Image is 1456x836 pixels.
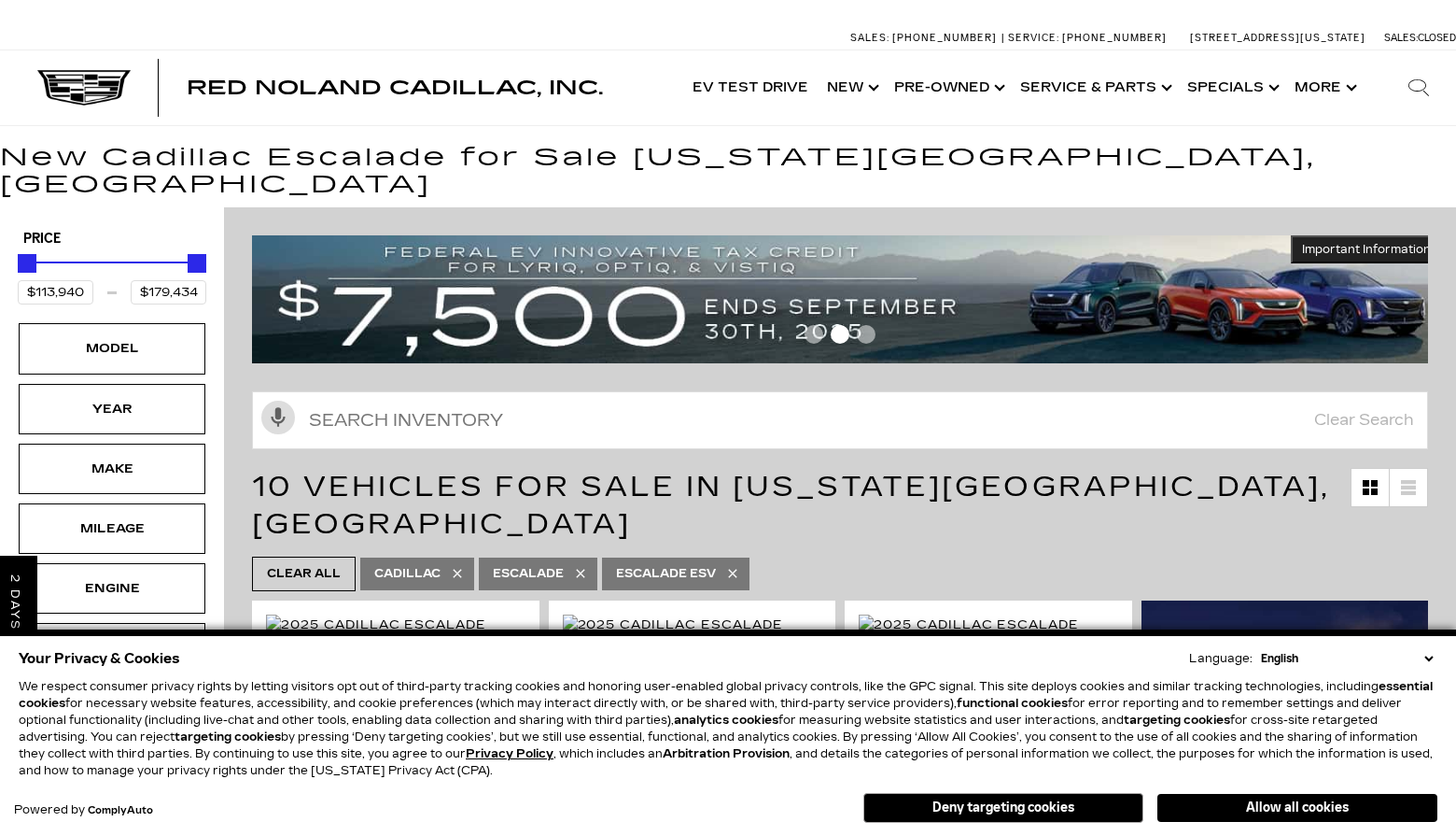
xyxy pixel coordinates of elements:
[19,623,205,673] div: ColorColor
[563,615,825,656] img: 2025 Cadillac Escalade Premium Luxury 1
[37,70,131,106] img: Cadillac Dark Logo with Cadillac White Text
[1124,714,1230,727] strong: targeting cookies
[1157,794,1437,822] button: Allow all cookies
[616,562,716,586] span: Escalade ESV
[818,50,885,125] a: New
[18,254,36,273] div: Minimum Price
[252,235,1442,363] img: vrp-tax-ending-august-version
[805,325,823,344] span: Go to slide 1
[65,338,159,359] div: Model
[266,615,528,656] img: 2025 Cadillac Escalade Sport 1
[563,615,825,656] div: 1 / 2
[187,77,603,99] span: Red Noland Cadillac, Inc.
[663,747,790,760] strong: Arbitration Provision
[266,615,528,656] div: 1 / 2
[18,280,93,305] input: Minimum
[1189,653,1253,664] div: Language:
[466,747,553,760] a: Privacy Policy
[1001,33,1171,43] a: Service: [PHONE_NUMBER]
[19,678,1437,779] p: We respect consumer privacy rights by letting visitors opt out of third-party tracking cookies an...
[885,50,1011,125] a: Pre-Owned
[1384,32,1418,44] span: Sales:
[863,793,1143,823] button: Deny targeting cookies
[1256,650,1437,667] select: Language Select
[19,323,205,374] div: ModelModel
[493,562,564,586] span: Escalade
[252,391,1428,449] input: Search Inventory
[65,399,159,419] div: Year
[18,248,206,305] div: Price
[850,32,889,44] span: Sales:
[188,254,206,273] div: Maximum Price
[674,714,778,727] strong: analytics cookies
[261,401,295,434] svg: Click to toggle on voice search
[131,280,206,305] input: Maximum
[1062,32,1167,44] span: [PHONE_NUMBER]
[1008,32,1059,44] span: Service:
[19,645,180,672] span: Your Privacy & Cookies
[252,470,1330,541] span: 10 Vehicles for Sale in [US_STATE][GEOGRAPHIC_DATA], [GEOGRAPHIC_DATA]
[187,78,603,97] a: Red Noland Cadillac, Inc.
[1011,50,1178,125] a: Service & Parts
[892,32,997,44] span: [PHONE_NUMBER]
[850,33,1001,43] a: Sales: [PHONE_NUMBER]
[857,325,875,344] span: Go to slide 3
[683,50,818,125] a: EV Test Drive
[1285,50,1363,125] button: More
[19,384,205,434] div: YearYear
[831,325,849,344] span: Go to slide 2
[19,444,205,494] div: MakeMake
[374,562,441,586] span: Cadillac
[65,459,159,479] div: Make
[859,615,1121,656] img: 2025 Cadillac Escalade Sport 1
[1302,242,1431,257] span: Important Information
[859,615,1121,656] div: 1 / 2
[1291,235,1442,263] button: Important Information
[957,697,1068,710] strong: functional cookies
[267,562,341,586] span: Clear All
[23,231,201,248] h5: Price
[65,518,159,539] div: Mileage
[88,805,153,816] a: ComplyAuto
[175,730,281,744] strong: targeting cookies
[19,563,205,614] div: EngineEngine
[14,804,153,816] div: Powered by
[19,503,205,554] div: MileageMileage
[65,578,159,599] div: Engine
[1418,32,1456,44] span: Closed
[1178,50,1285,125] a: Specials
[1190,32,1365,44] a: [STREET_ADDRESS][US_STATE]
